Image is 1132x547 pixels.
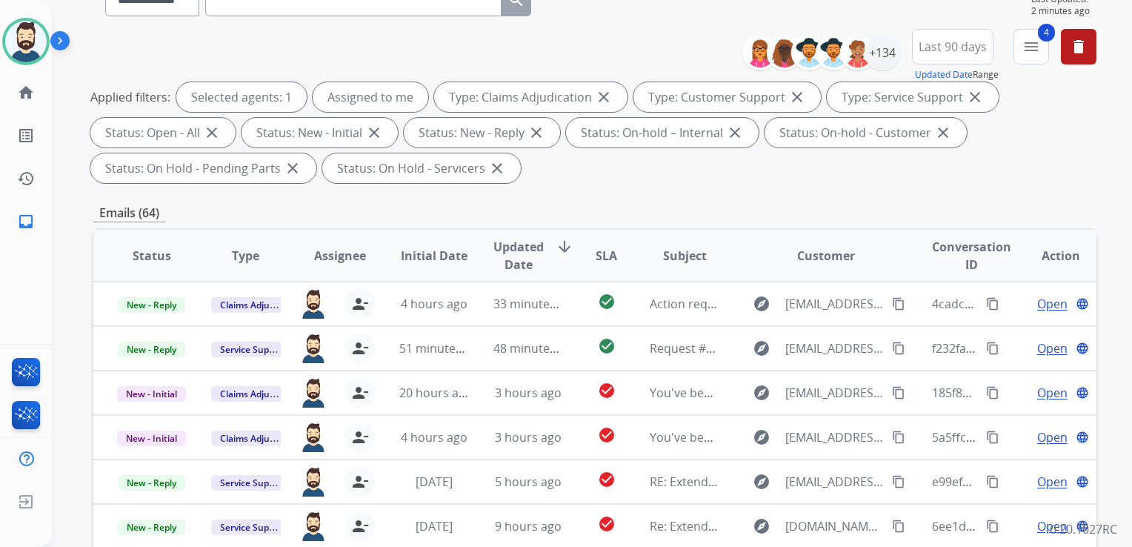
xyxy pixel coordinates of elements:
[1022,38,1040,56] mat-icon: menu
[934,124,952,142] mat-icon: close
[650,385,1112,401] span: You've been assigned a new service order: 58ec5783-d7d1-4f30-b6a5-47f6895cee06
[753,428,770,446] mat-icon: explore
[90,88,170,106] p: Applied filters:
[211,342,296,357] span: Service Support
[892,297,905,311] mat-icon: content_copy
[788,88,806,106] mat-icon: close
[401,429,467,445] span: 4 hours ago
[17,213,35,231] mat-icon: inbox
[351,428,369,446] mat-icon: person_remove
[986,431,999,444] mat-icon: content_copy
[892,386,905,400] mat-icon: content_copy
[493,340,579,357] span: 48 minutes ago
[1076,520,1089,533] mat-icon: language
[1076,342,1089,355] mat-icon: language
[986,475,999,488] mat-icon: content_copy
[351,295,369,313] mat-icon: person_remove
[650,429,1119,445] span: You've been assigned a new service order: 94b58ce2-d733-4304-b679-4e194435c3d0
[892,520,905,533] mat-icon: content_copy
[1038,24,1055,42] span: 4
[493,296,579,312] span: 33 minutes ago
[797,247,855,265] span: Customer
[986,342,999,355] mat-icon: content_copy
[986,297,999,311] mat-icon: content_copy
[1037,384,1068,402] span: Open
[299,289,327,319] img: agent-avatar
[416,474,453,490] span: [DATE]
[495,474,562,490] span: 5 hours ago
[753,295,770,313] mat-icon: explore
[1013,29,1049,64] button: 4
[892,342,905,355] mat-icon: content_copy
[17,84,35,102] mat-icon: home
[211,386,313,402] span: Claims Adjudication
[827,82,999,112] div: Type: Service Support
[915,69,973,81] button: Updated Date
[176,82,307,112] div: Selected agents: 1
[633,82,821,112] div: Type: Customer Support
[17,127,35,145] mat-icon: list_alt
[1037,339,1068,357] span: Open
[495,518,562,534] span: 9 hours ago
[892,475,905,488] mat-icon: content_copy
[299,467,327,497] img: agent-avatar
[118,520,185,535] span: New - Reply
[17,170,35,188] mat-icon: history
[242,118,398,147] div: Status: New - Initial
[915,68,999,81] span: Range
[1076,386,1089,400] mat-icon: language
[598,382,616,400] mat-icon: check_circle
[785,339,884,357] span: [EMAIL_ADDRESS][DOMAIN_NAME]
[93,204,165,222] p: Emails (64)
[785,517,884,535] span: [DOMAIN_NAME][EMAIL_ADDRESS][DOMAIN_NAME]
[118,297,185,313] span: New - Reply
[753,517,770,535] mat-icon: explore
[650,340,1019,357] span: Request #1261523: How would you rate the support you received?
[314,247,366,265] span: Assignee
[493,238,544,273] span: Updated Date
[203,124,221,142] mat-icon: close
[5,21,47,62] img: avatar
[932,238,1011,273] span: Conversation ID
[1070,38,1088,56] mat-icon: delete
[1002,230,1096,282] th: Action
[598,471,616,488] mat-icon: check_circle
[299,422,327,452] img: agent-avatar
[399,385,473,401] span: 20 hours ago
[299,378,327,408] img: agent-avatar
[556,238,573,256] mat-icon: arrow_downward
[351,473,369,491] mat-icon: person_remove
[650,518,1128,534] span: Re: Extend Claim - [PERSON_NAME] - Claim ID: 7698d605-0c86-4712-b546-443a26f6183f
[785,384,884,402] span: [EMAIL_ADDRESS][DOMAIN_NAME]
[919,44,987,50] span: Last 90 days
[399,340,485,357] span: 51 minutes ago
[495,385,562,401] span: 3 hours ago
[232,247,259,265] span: Type
[401,247,467,265] span: Initial Date
[912,29,993,64] button: Last 90 days
[598,293,616,311] mat-icon: check_circle
[351,384,369,402] mat-icon: person_remove
[211,475,296,491] span: Service Support
[1037,428,1068,446] span: Open
[299,511,327,541] img: agent-avatar
[117,431,186,446] span: New - Initial
[892,431,905,444] mat-icon: content_copy
[211,297,313,313] span: Claims Adjudication
[765,118,967,147] div: Status: On-hold - Customer
[404,118,560,147] div: Status: New - Reply
[1031,5,1096,17] span: 2 minutes ago
[785,295,884,313] span: [EMAIL_ADDRESS][DOMAIN_NAME]
[650,296,965,312] span: Action required: Extend claim approved for replacement
[416,518,453,534] span: [DATE]
[598,337,616,355] mat-icon: check_circle
[663,247,707,265] span: Subject
[488,159,506,177] mat-icon: close
[90,153,316,183] div: Status: On Hold - Pending Parts
[865,35,900,70] div: +134
[966,88,984,106] mat-icon: close
[598,426,616,444] mat-icon: check_circle
[1076,297,1089,311] mat-icon: language
[211,520,296,535] span: Service Support
[117,386,186,402] span: New - Initial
